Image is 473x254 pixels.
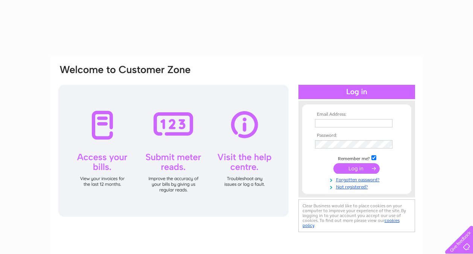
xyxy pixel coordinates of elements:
[313,133,400,138] th: Password:
[313,154,400,162] td: Remember me?
[303,218,400,228] a: cookies policy
[315,183,400,190] a: Not registered?
[298,199,415,232] div: Clear Business would like to place cookies on your computer to improve your experience of the sit...
[313,112,400,117] th: Email Address:
[315,176,400,183] a: Forgotten password?
[333,163,380,174] input: Submit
